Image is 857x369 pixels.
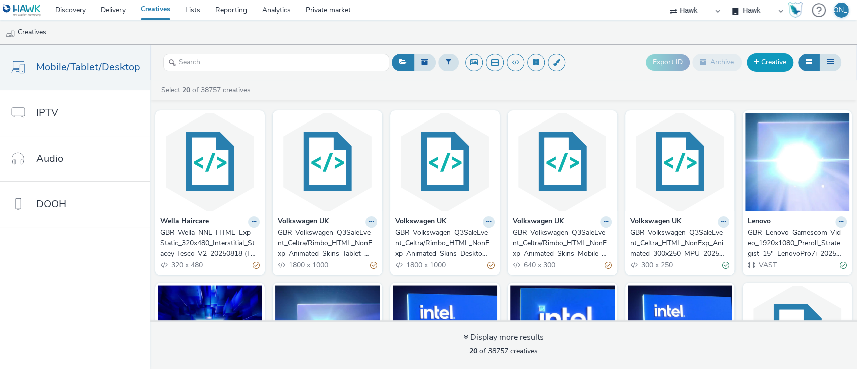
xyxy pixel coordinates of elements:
[630,228,729,259] a: GBR_Volkswagen_Q3SaleEvent_Celtra_HTML_NonExp_Animated_300x250_MPU_20250825
[36,197,66,211] span: DOOH
[758,260,777,270] span: VAST
[370,260,377,270] div: Partially valid
[630,228,725,259] div: GBR_Volkswagen_Q3SaleEvent_Celtra_HTML_NonExp_Animated_300x250_MPU_20250825
[405,260,446,270] span: 1800 x 1000
[469,346,477,356] strong: 20
[605,260,612,270] div: Partially valid
[692,54,742,71] button: Archive
[747,53,793,71] a: Creative
[36,60,140,74] span: Mobile/Tablet/Desktop
[278,216,329,228] strong: Volkswagen UK
[513,228,612,259] a: GBR_Volkswagen_Q3SaleEvent_Celtra/Rimbo_HTML_NonExp_Animated_Skins_Mobile_[PHONE_NUMBER]
[170,260,203,270] span: 320 x 480
[788,2,807,18] a: Hawk Academy
[278,228,377,259] a: GBR_Volkswagen_Q3SaleEvent_Celtra/Rimbo_HTML_NonExp_Animated_Skins_Tablet_20250827
[840,260,847,270] div: Valid
[513,216,564,228] strong: Volkswagen UK
[160,216,209,228] strong: Wella Haircare
[395,228,495,259] a: GBR_Volkswagen_Q3SaleEvent_Celtra/Rimbo_HTML_NonExp_Animated_Skins_Desktop_20250827
[646,54,690,70] button: Export ID
[513,228,608,259] div: GBR_Volkswagen_Q3SaleEvent_Celtra/Rimbo_HTML_NonExp_Animated_Skins_Mobile_[PHONE_NUMBER]
[182,85,190,95] strong: 20
[745,113,849,211] img: GBR_Lenovo_Gamescom_Video_1920x1080_Preroll_Strategist_15"_LenovoPro7i_20250820 visual
[160,228,256,259] div: GBR_Wella_NNE_HTML_Exp_Static_320x480_Interstitial_Stacey_Tesco_V2_20250818 (TEST))
[5,28,15,38] img: mobile
[510,113,615,211] img: GBR_Volkswagen_Q3SaleEvent_Celtra/Rimbo_HTML_NonExp_Animated_Skins_Mobile_20250827 visual
[288,260,328,270] span: 1800 x 1000
[160,228,260,259] a: GBR_Wella_NNE_HTML_Exp_Static_320x480_Interstitial_Stacey_Tesco_V2_20250818 (TEST))
[748,228,843,259] div: GBR_Lenovo_Gamescom_Video_1920x1080_Preroll_Strategist_15"_LenovoPro7i_20250820
[630,216,681,228] strong: Volkswagen UK
[469,346,538,356] span: of 38757 creatives
[3,4,41,17] img: undefined Logo
[36,105,58,120] span: IPTV
[463,332,544,343] div: Display more results
[275,113,380,211] img: GBR_Volkswagen_Q3SaleEvent_Celtra/Rimbo_HTML_NonExp_Animated_Skins_Tablet_20250827 visual
[278,228,373,259] div: GBR_Volkswagen_Q3SaleEvent_Celtra/Rimbo_HTML_NonExp_Animated_Skins_Tablet_20250827
[748,228,847,259] a: GBR_Lenovo_Gamescom_Video_1920x1080_Preroll_Strategist_15"_LenovoPro7i_20250820
[158,113,262,211] img: GBR_Wella_NNE_HTML_Exp_Static_320x480_Interstitial_Stacey_Tesco_V2_20250818 (TEST)) visual
[788,2,803,18] img: Hawk Academy
[253,260,260,270] div: Partially valid
[523,260,555,270] span: 640 x 300
[160,85,255,95] a: Select of 38757 creatives
[395,228,491,259] div: GBR_Volkswagen_Q3SaleEvent_Celtra/Rimbo_HTML_NonExp_Animated_Skins_Desktop_20250827
[798,54,820,71] button: Grid
[748,216,771,228] strong: Lenovo
[628,113,732,211] img: GBR_Volkswagen_Q3SaleEvent_Celtra_HTML_NonExp_Animated_300x250_MPU_20250825 visual
[36,151,63,166] span: Audio
[395,216,446,228] strong: Volkswagen UK
[487,260,495,270] div: Partially valid
[722,260,729,270] div: Valid
[393,113,497,211] img: GBR_Volkswagen_Q3SaleEvent_Celtra/Rimbo_HTML_NonExp_Animated_Skins_Desktop_20250827 visual
[819,54,841,71] button: Table
[640,260,673,270] span: 300 x 250
[163,54,389,71] input: Search...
